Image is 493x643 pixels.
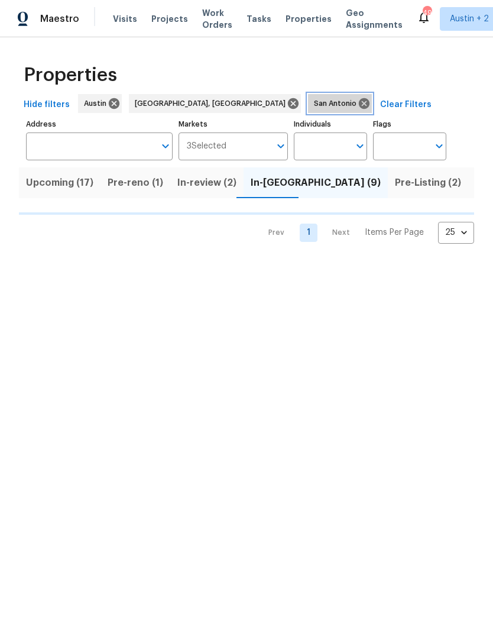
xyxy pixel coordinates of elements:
[286,13,332,25] span: Properties
[251,175,381,191] span: In-[GEOGRAPHIC_DATA] (9)
[113,13,137,25] span: Visits
[431,138,447,154] button: Open
[438,217,474,248] div: 25
[373,121,446,128] label: Flags
[273,138,289,154] button: Open
[19,94,74,116] button: Hide filters
[187,141,226,151] span: 3 Selected
[108,175,163,191] span: Pre-reno (1)
[352,138,368,154] button: Open
[423,7,431,19] div: 49
[177,175,236,191] span: In-review (2)
[84,98,111,109] span: Austin
[26,121,173,128] label: Address
[151,13,188,25] span: Projects
[375,94,436,116] button: Clear Filters
[179,121,288,128] label: Markets
[246,15,271,23] span: Tasks
[395,175,461,191] span: Pre-Listing (2)
[380,98,432,112] span: Clear Filters
[308,94,372,113] div: San Antonio
[314,98,361,109] span: San Antonio
[24,98,70,112] span: Hide filters
[40,13,79,25] span: Maestro
[26,175,93,191] span: Upcoming (17)
[300,224,317,242] a: Goto page 1
[346,7,403,31] span: Geo Assignments
[157,138,174,154] button: Open
[365,227,424,238] p: Items Per Page
[78,94,122,113] div: Austin
[294,121,367,128] label: Individuals
[24,69,117,81] span: Properties
[202,7,232,31] span: Work Orders
[450,13,489,25] span: Austin + 2
[257,222,474,244] nav: Pagination Navigation
[129,94,301,113] div: [GEOGRAPHIC_DATA], [GEOGRAPHIC_DATA]
[135,98,290,109] span: [GEOGRAPHIC_DATA], [GEOGRAPHIC_DATA]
